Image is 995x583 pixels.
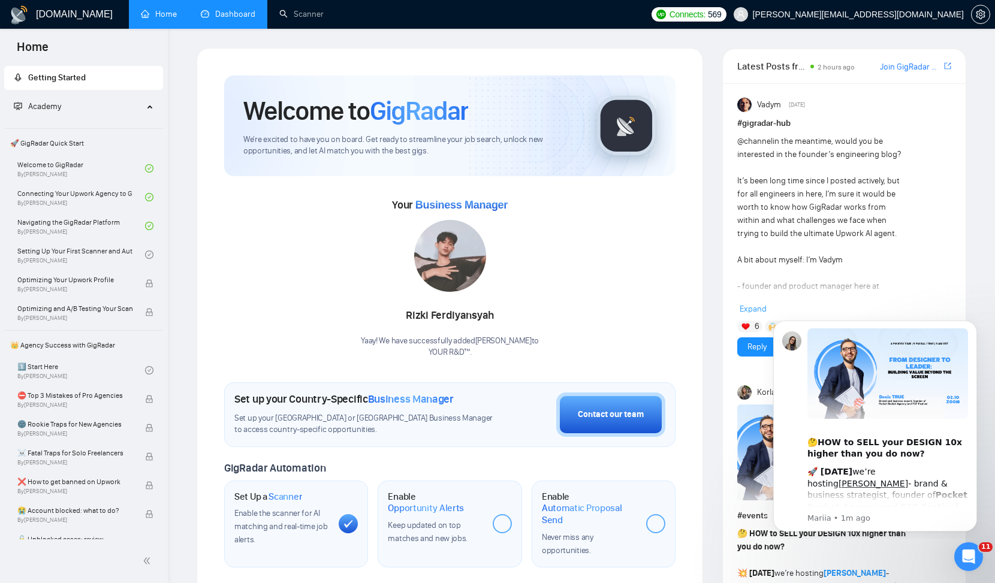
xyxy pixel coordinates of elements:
span: Academy [28,101,61,111]
span: Connects: [670,8,705,21]
img: upwork-logo.png [656,10,666,19]
span: 💥 [737,568,747,578]
span: 😭 Account blocked: what to do? [17,505,132,516]
a: setting [971,10,990,19]
span: We're excited to have you on board. Get ready to streamline your job search, unlock new opportuni... [243,134,577,157]
span: check-circle [145,222,153,230]
span: fund-projection-screen [14,102,22,110]
img: gigradar-logo.png [596,96,656,156]
div: Rizki Ferdiyansyah [361,306,539,326]
span: lock [145,308,153,316]
span: @channel [737,136,773,146]
span: Home [7,38,58,64]
span: check-circle [145,164,153,173]
a: homeHome [141,9,177,19]
span: Latest Posts from the GigRadar Community [737,59,807,74]
span: ❌ How to get banned on Upwork [17,476,132,488]
strong: [DATE] [749,568,774,578]
span: Optimizing Your Upwork Profile [17,274,132,286]
span: Opportunity Alerts [388,502,464,514]
span: 6 [755,321,759,333]
button: setting [971,5,990,24]
iframe: Intercom live chat [954,542,983,571]
span: Getting Started [28,73,86,83]
span: Vadym [757,98,781,111]
h1: Welcome to [243,95,468,127]
span: [DATE] [789,99,805,110]
div: Contact our team [578,408,644,421]
p: YOUR R&D™ . [361,347,539,358]
a: Welcome to GigRadarBy[PERSON_NAME] [17,155,145,182]
span: ☠️ Fatal Traps for Solo Freelancers [17,447,132,459]
span: By [PERSON_NAME] [17,401,132,409]
a: dashboardDashboard [201,9,255,19]
img: Vadym [737,98,752,112]
span: Your [392,198,508,212]
span: lock [145,510,153,518]
iframe: Intercom notifications message [755,310,995,539]
a: Reply [747,340,767,354]
a: export [944,61,951,72]
span: check-circle [145,193,153,201]
span: 🔓 Unblocked cases: review [17,533,132,545]
span: Automatic Proposal Send [542,502,637,525]
a: Setting Up Your First Scanner and Auto-BidderBy[PERSON_NAME] [17,241,145,268]
span: By [PERSON_NAME] [17,286,132,293]
span: Academy [14,101,61,111]
span: Business Manager [368,392,454,406]
span: Keep updated on top matches and new jobs. [388,520,468,543]
h1: # events [737,509,951,522]
span: user [737,10,745,19]
span: double-left [143,555,155,567]
span: lock [145,481,153,490]
span: check-circle [145,250,153,259]
span: lock [145,279,153,288]
span: rocket [14,73,22,81]
img: ❤️ [741,322,750,331]
span: By [PERSON_NAME] [17,459,132,466]
h1: Enable [542,491,637,526]
div: Yaay! We have successfully added [PERSON_NAME] to [361,336,539,358]
span: 🌚 Rookie Traps for New Agencies [17,418,132,430]
button: Reply [737,337,777,357]
span: 👑 Agency Success with GigRadar [5,333,162,357]
span: export [944,61,951,71]
span: ⛔ Top 3 Mistakes of Pro Agencies [17,389,132,401]
span: setting [972,10,990,19]
span: By [PERSON_NAME] [17,516,132,524]
a: [PERSON_NAME] [824,568,886,578]
span: 2 hours ago [818,63,855,71]
span: By [PERSON_NAME] [17,315,132,322]
a: 1️⃣ Start HereBy[PERSON_NAME] [17,357,145,383]
a: Navigating the GigRadar PlatformBy[PERSON_NAME] [17,213,145,239]
span: 🚀 GigRadar Quick Start [5,131,162,155]
span: Expand [740,304,767,314]
button: Contact our team [556,392,665,437]
span: lock [145,424,153,432]
li: Getting Started [4,66,163,90]
span: By [PERSON_NAME] [17,430,132,437]
span: By [PERSON_NAME] [17,488,132,495]
img: logo [10,5,29,25]
a: searchScanner [279,9,324,19]
a: Join GigRadar Slack Community [880,61,942,74]
span: Optimizing and A/B Testing Your Scanner for Better Results [17,303,132,315]
a: Connecting Your Upwork Agency to GigRadarBy[PERSON_NAME] [17,184,145,210]
div: in the meantime, would you be interested in the founder’s engineering blog? It’s been long time s... [737,135,908,504]
span: Scanner [269,491,302,503]
span: lock [145,395,153,403]
h1: Enable [388,491,483,514]
img: 1698922928916-IMG-20231027-WA0014.jpg [414,220,486,292]
h1: # gigradar-hub [737,117,951,130]
h1: Set Up a [234,491,302,503]
span: Business Manager [415,199,508,211]
span: GigRadar [370,95,468,127]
